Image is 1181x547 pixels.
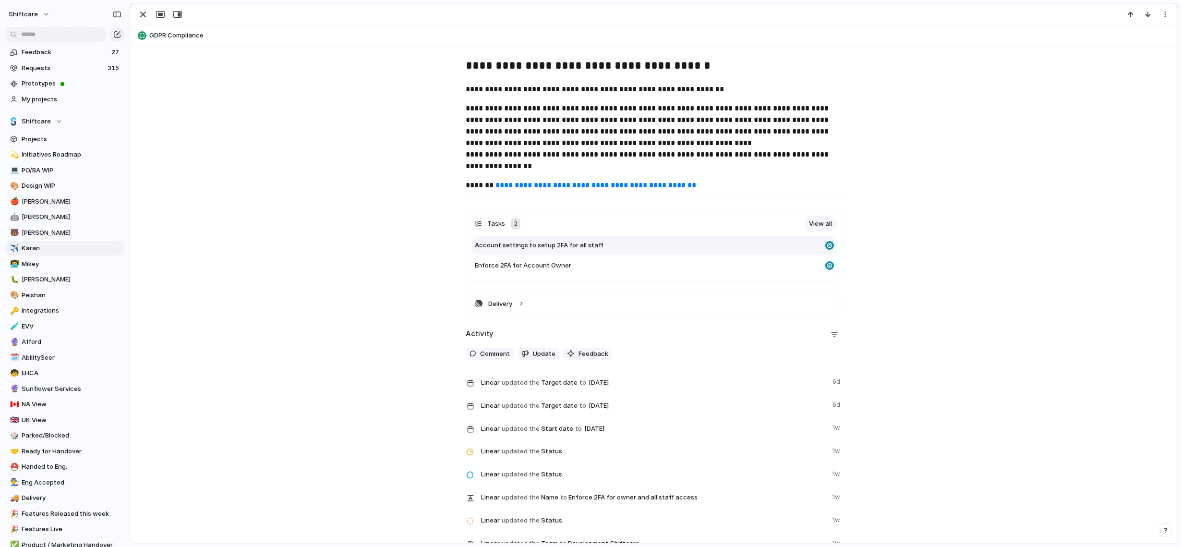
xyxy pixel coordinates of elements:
[9,478,18,487] button: 👨‍🏭
[22,353,121,363] span: AbilitySeer
[10,181,17,192] div: 🎨
[5,366,125,380] a: 🧒EHCA
[5,351,125,365] div: 🗓️AbilitySeer
[475,261,571,270] span: Enforce 2FA for Account Owner
[466,328,494,340] h2: Activity
[5,397,125,412] a: 🇨🇦NA View
[832,398,842,410] span: 6d
[5,428,125,443] a: 🎲Parked/Blocked
[22,212,121,222] span: [PERSON_NAME]
[9,197,18,207] button: 🍎
[511,218,520,230] div: 2
[9,306,18,316] button: 🔑
[481,516,500,525] span: Linear
[10,165,17,176] div: 💻
[22,259,121,269] span: Mikey
[22,306,121,316] span: Integrations
[5,382,125,396] a: 🔮Sunflower Services
[832,513,842,525] span: 1w
[5,522,125,536] a: 🎉Features Live
[5,491,125,505] a: 🚚Delivery
[22,447,121,456] span: Ready for Handover
[5,241,125,255] a: ✈️Karan
[10,149,17,160] div: 💫
[5,304,125,318] div: 🔑Integrations
[22,509,121,519] span: Features Released this week
[9,368,18,378] button: 🧒
[9,524,18,534] button: 🎉
[481,490,827,504] span: Name Enforce 2FA for owner and all staff access
[579,401,586,411] span: to
[582,423,607,435] span: [DATE]
[5,507,125,521] a: 🎉Features Released this week
[5,163,125,178] div: 💻PO/BA WIP
[22,150,121,159] span: Initiatives Roadmap
[832,467,842,479] span: 1w
[5,179,125,193] a: 🎨Design WIP
[481,421,827,436] span: Start date
[5,210,125,224] a: 🤖[PERSON_NAME]
[9,384,18,394] button: 🔮
[502,401,540,411] span: updated the
[111,48,121,57] span: 27
[10,258,17,269] div: 👨‍💻
[10,414,17,425] div: 🇬🇧
[480,349,510,359] span: Comment
[10,446,17,457] div: 🤝
[5,444,125,459] div: 🤝Ready for Handover
[533,349,555,359] span: Update
[10,368,17,379] div: 🧒
[5,335,125,349] a: 🔮Afford
[4,7,55,22] button: shiftcare
[10,196,17,207] div: 🍎
[9,166,18,175] button: 💻
[9,337,18,347] button: 🔮
[481,493,500,502] span: Linear
[575,424,582,434] span: to
[481,375,827,389] span: Target date
[135,28,1173,43] button: GDPR Compliance
[9,212,18,222] button: 🤖
[5,76,125,91] a: Prototypes
[22,478,121,487] span: Eng Accepted
[487,219,505,229] span: Tasks
[9,243,18,253] button: ✈️
[5,319,125,334] div: 🧪EVV
[832,444,842,456] span: 1w
[22,243,121,253] span: Karan
[9,259,18,269] button: 👨‍💻
[9,10,38,19] span: shiftcare
[5,61,125,75] a: Requests315
[10,430,17,441] div: 🎲
[22,291,121,300] span: Peishan
[10,462,17,473] div: ⛑️
[5,460,125,474] div: ⛑️Handed to Eng.
[22,197,121,207] span: [PERSON_NAME]
[22,337,121,347] span: Afford
[563,348,612,360] button: Feedback
[22,117,51,126] span: Shiftcare
[22,368,121,378] span: EHCA
[5,132,125,146] a: Projects
[5,257,125,271] a: 👨‍💻Mikey
[832,375,842,387] span: 6d
[5,413,125,427] div: 🇬🇧UK View
[481,467,827,481] span: Status
[10,508,17,519] div: 🎉
[10,290,17,301] div: 🎨
[481,401,500,411] span: Linear
[586,400,612,412] span: [DATE]
[9,275,18,284] button: 🐛
[22,166,121,175] span: PO/BA WIP
[5,114,125,129] button: Shiftcare
[108,63,121,73] span: 315
[481,444,827,458] span: Status
[9,291,18,300] button: 🎨
[9,150,18,159] button: 💫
